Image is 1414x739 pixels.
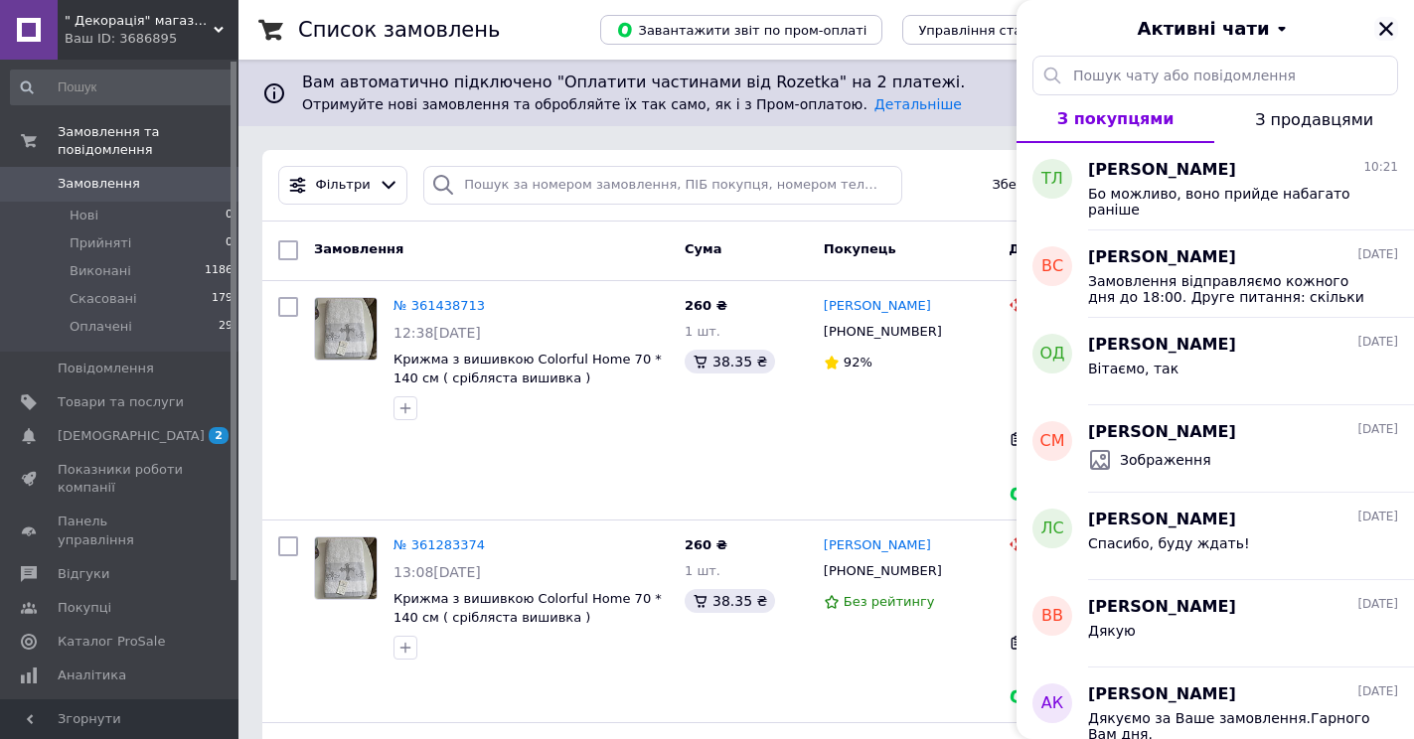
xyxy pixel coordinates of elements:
span: 1186 [205,262,233,280]
a: [PERSON_NAME] [824,536,931,555]
input: Пошук [10,70,235,105]
span: Бо можливо, воно прийде набагато раніше [1088,186,1370,218]
span: Спасибо, буду ждать! [1088,535,1250,551]
button: ВВ[PERSON_NAME][DATE]Дякую [1017,580,1414,667]
span: 260 ₴ [685,298,727,313]
span: Покупці [58,599,111,617]
span: Повідомлення [58,360,154,377]
span: [DATE] [1357,334,1398,351]
a: № 361438713 [393,298,485,313]
span: Замовлення та повідомлення [58,123,238,159]
span: Зображення [1120,450,1211,470]
span: Збережені фільтри: [992,176,1127,195]
span: ВС [1041,255,1063,278]
span: Cума [685,241,721,256]
span: 12:38[DATE] [393,325,481,341]
span: Аналітика [58,666,126,684]
span: [PERSON_NAME] [1088,246,1236,269]
a: [PERSON_NAME] [824,297,931,316]
span: Замовлення [314,241,403,256]
span: Виконані [70,262,131,280]
span: 1 шт. [685,324,720,339]
div: [PHONE_NUMBER] [820,319,946,345]
span: [DEMOGRAPHIC_DATA] [58,427,205,445]
img: Фото товару [315,537,377,599]
span: [PERSON_NAME] [1088,509,1236,531]
span: " Декорація" магазин текстилю та декору для дому [65,12,214,30]
button: Управління статусами [902,15,1086,45]
span: 2 [209,427,229,444]
span: Без рейтингу [844,594,935,609]
span: ЛС [1040,517,1063,540]
span: 10:21 [1363,159,1398,176]
span: Вам автоматично підключено "Оплатити частинами від Rozetka" на 2 платежі. [302,72,1350,94]
button: З покупцями [1017,95,1214,143]
span: Покупець [824,241,896,256]
button: Активні чати [1072,16,1358,42]
span: [PERSON_NAME] [1088,421,1236,444]
span: Товари та послуги [58,393,184,411]
div: Ваш ID: 3686895 [65,30,238,48]
span: Каталог ProSale [58,633,165,651]
span: Замовлення [58,175,140,193]
div: 38.35 ₴ [685,350,775,373]
span: ОД [1039,343,1064,366]
span: [DATE] [1357,596,1398,613]
button: Закрити [1374,17,1398,41]
button: тл[PERSON_NAME]10:21Бо можливо, воно прийде набагато раніше [1017,143,1414,230]
span: З покупцями [1057,109,1175,128]
span: 29 [219,318,233,336]
input: Пошук чату або повідомлення [1032,56,1398,95]
span: Фільтри [316,176,371,195]
span: [PERSON_NAME] [1088,334,1236,357]
span: Завантажити звіт по пром-оплаті [616,21,866,39]
span: 92% [844,355,872,369]
span: 179 [212,290,233,308]
span: Отримуйте нові замовлення та обробляйте їх так само, як і з Пром-оплатою. [302,96,962,112]
span: [PERSON_NAME] [1088,159,1236,182]
button: ОД[PERSON_NAME][DATE]Вітаємо, так [1017,318,1414,405]
span: З продавцями [1255,110,1373,129]
a: Детальніше [874,96,962,112]
div: 38.35 ₴ [685,589,775,613]
span: тл [1041,168,1063,191]
span: СМ [1040,430,1065,453]
a: № 361283374 [393,537,485,552]
input: Пошук за номером замовлення, ПІБ покупця, номером телефону, Email, номером накладної [423,166,901,205]
span: АК [1041,692,1063,715]
button: СМ[PERSON_NAME][DATE]Зображення [1017,405,1414,493]
div: [PHONE_NUMBER] [820,558,946,584]
span: Панель управління [58,513,184,548]
span: Доставка та оплата [1009,241,1156,256]
span: Показники роботи компанії [58,461,184,497]
span: 0 [226,234,233,252]
span: 260 ₴ [685,537,727,552]
img: Фото товару [315,298,377,360]
span: [DATE] [1357,683,1398,700]
h1: Список замовлень [298,18,500,42]
span: [DATE] [1357,246,1398,263]
span: Оплачені [70,318,132,336]
span: 13:08[DATE] [393,564,481,580]
span: [DATE] [1357,509,1398,525]
span: Вітаємо, так [1088,361,1178,376]
span: [PERSON_NAME] [1088,683,1236,706]
span: Активні чати [1137,16,1269,42]
span: Дякую [1088,623,1136,639]
span: ВВ [1041,605,1063,628]
button: Завантажити звіт по пром-оплаті [600,15,882,45]
button: З продавцями [1214,95,1414,143]
span: 1 шт. [685,563,720,578]
span: Нові [70,207,98,224]
a: Крижма з вишивкою Colorful Home 70 * 140 см ( срібляста вишивка ) [393,352,662,385]
button: ВС[PERSON_NAME][DATE]Замовлення відправляємо кожного дня до 18:00. Друге питання: скільки займе д... [1017,230,1414,318]
span: Відгуки [58,565,109,583]
a: Крижма з вишивкою Colorful Home 70 * 140 см ( срібляста вишивка ) [393,591,662,625]
a: Фото товару [314,536,378,600]
span: [PERSON_NAME] [1088,596,1236,619]
span: Замовлення відправляємо кожного дня до 18:00. Друге питання: скільки займе доставка до пункту при... [1088,273,1370,305]
span: Скасовані [70,290,137,308]
span: [DATE] [1357,421,1398,438]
